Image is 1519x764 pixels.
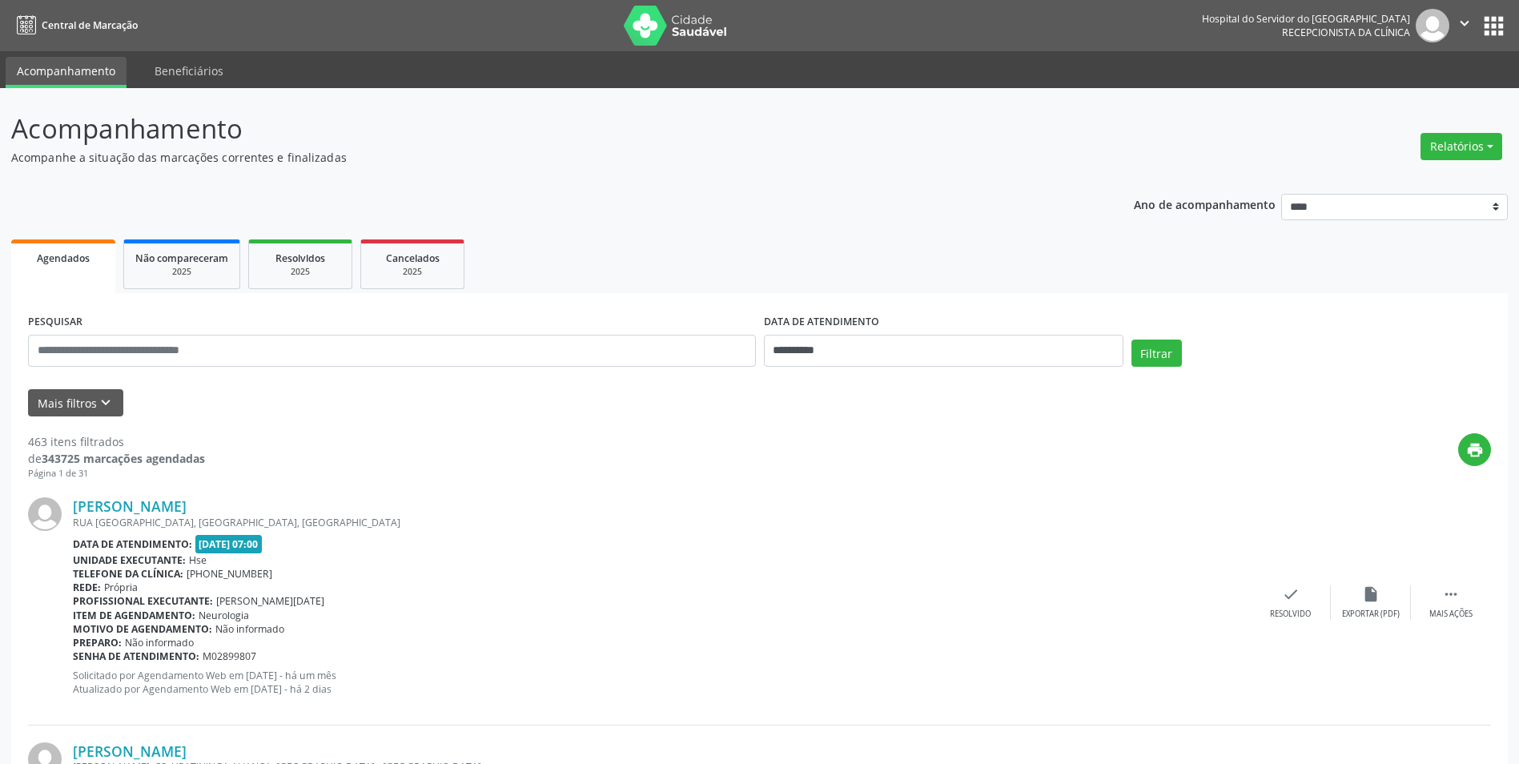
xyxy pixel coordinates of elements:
div: RUA [GEOGRAPHIC_DATA], [GEOGRAPHIC_DATA], [GEOGRAPHIC_DATA] [73,516,1251,529]
i:  [1442,585,1460,603]
a: Beneficiários [143,57,235,85]
b: Item de agendamento: [73,609,195,622]
b: Preparo: [73,636,122,649]
span: Hse [189,553,207,567]
div: de [28,450,205,467]
button: Filtrar [1131,340,1182,367]
i:  [1456,14,1473,32]
span: Agendados [37,251,90,265]
label: PESQUISAR [28,310,82,335]
button: print [1458,433,1491,466]
b: Data de atendimento: [73,537,192,551]
div: Exportar (PDF) [1342,609,1400,620]
a: [PERSON_NAME] [73,742,187,760]
span: Neurologia [199,609,249,622]
div: 463 itens filtrados [28,433,205,450]
img: img [1416,9,1449,42]
span: M02899807 [203,649,256,663]
div: 2025 [372,266,452,278]
a: Central de Marcação [11,12,138,38]
i: print [1466,441,1484,459]
button: apps [1480,12,1508,40]
i: keyboard_arrow_down [97,394,115,412]
b: Senha de atendimento: [73,649,199,663]
span: [PHONE_NUMBER] [187,567,272,581]
span: [DATE] 07:00 [195,535,263,553]
p: Acompanhe a situação das marcações correntes e finalizadas [11,149,1059,166]
img: img [28,497,62,531]
p: Acompanhamento [11,109,1059,149]
span: Não informado [125,636,194,649]
div: Hospital do Servidor do [GEOGRAPHIC_DATA] [1202,12,1410,26]
span: Não compareceram [135,251,228,265]
div: 2025 [135,266,228,278]
span: Recepcionista da clínica [1282,26,1410,39]
span: Cancelados [386,251,440,265]
span: Não informado [215,622,284,636]
div: Mais ações [1429,609,1473,620]
span: [PERSON_NAME][DATE] [216,594,324,608]
b: Unidade executante: [73,553,186,567]
b: Telefone da clínica: [73,567,183,581]
strong: 343725 marcações agendadas [42,451,205,466]
b: Rede: [73,581,101,594]
label: DATA DE ATENDIMENTO [764,310,879,335]
div: Resolvido [1270,609,1311,620]
div: 2025 [260,266,340,278]
p: Ano de acompanhamento [1134,194,1276,214]
span: Própria [104,581,138,594]
i: check [1282,585,1300,603]
i: insert_drive_file [1362,585,1380,603]
span: Resolvidos [275,251,325,265]
p: Solicitado por Agendamento Web em [DATE] - há um mês Atualizado por Agendamento Web em [DATE] - h... [73,669,1251,696]
a: Acompanhamento [6,57,127,88]
button:  [1449,9,1480,42]
b: Motivo de agendamento: [73,622,212,636]
span: Central de Marcação [42,18,138,32]
button: Relatórios [1421,133,1502,160]
b: Profissional executante: [73,594,213,608]
button: Mais filtroskeyboard_arrow_down [28,389,123,417]
a: [PERSON_NAME] [73,497,187,515]
div: Página 1 de 31 [28,467,205,481]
